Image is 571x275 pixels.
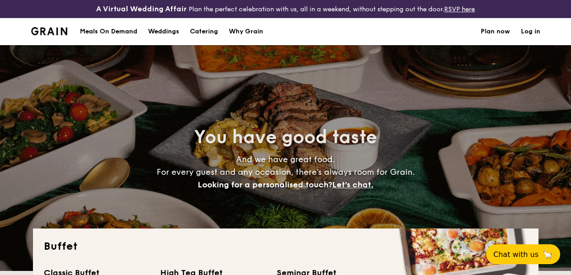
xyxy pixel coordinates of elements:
[80,18,137,45] div: Meals On Demand
[143,18,185,45] a: Weddings
[481,18,510,45] a: Plan now
[521,18,540,45] a: Log in
[194,126,377,148] span: You have good taste
[157,154,415,190] span: And we have great food. For every guest and any occasion, there’s always room for Grain.
[148,18,179,45] div: Weddings
[229,18,263,45] div: Why Grain
[486,244,560,264] button: Chat with us🦙
[44,239,528,254] h2: Buffet
[542,249,553,260] span: 🦙
[31,27,68,35] img: Grain
[493,250,539,259] span: Chat with us
[96,4,187,14] h4: A Virtual Wedding Affair
[444,5,475,13] a: RSVP here
[31,27,68,35] a: Logotype
[190,18,218,45] h1: Catering
[332,180,373,190] span: Let's chat.
[223,18,269,45] a: Why Grain
[198,180,332,190] span: Looking for a personalised touch?
[185,18,223,45] a: Catering
[74,18,143,45] a: Meals On Demand
[95,4,476,14] div: Plan the perfect celebration with us, all in a weekend, without stepping out the door.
